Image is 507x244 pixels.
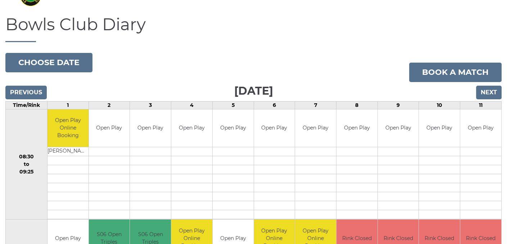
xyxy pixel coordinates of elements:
td: 10 [419,101,460,109]
td: 6 [254,101,295,109]
td: Open Play [295,109,336,147]
td: Open Play [336,109,377,147]
td: 1 [47,101,89,109]
td: 2 [89,101,130,109]
td: Open Play [254,109,295,147]
td: Open Play Online Booking [47,109,89,147]
h1: Bowls Club Diary [5,15,502,42]
td: 9 [377,101,419,109]
td: Open Play [213,109,254,147]
td: 8 [336,101,377,109]
td: 3 [130,101,171,109]
td: 08:30 to 09:25 [6,109,47,220]
input: Previous [5,86,47,99]
td: 11 [460,101,502,109]
td: Time/Rink [6,101,47,109]
td: 7 [295,101,336,109]
button: Choose date [5,53,92,72]
a: Book a match [409,63,502,82]
td: [PERSON_NAME] [47,147,89,156]
td: Open Play [419,109,460,147]
td: 5 [212,101,254,109]
td: Open Play [130,109,171,147]
td: Open Play [89,109,130,147]
td: Open Play [378,109,419,147]
td: Open Play [171,109,212,147]
td: Open Play [460,109,501,147]
td: 4 [171,101,213,109]
input: Next [476,86,502,99]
